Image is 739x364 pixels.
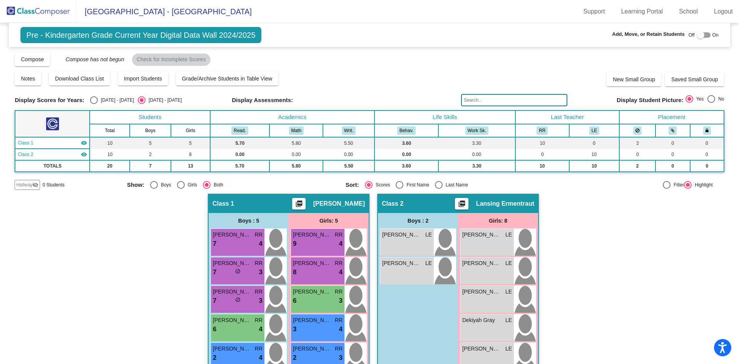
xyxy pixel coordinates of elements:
span: 3 [339,296,343,306]
td: 5.80 [269,160,323,172]
td: 0 [655,160,690,172]
th: Keep with students [655,124,690,137]
span: RR [255,231,262,239]
a: Logout [708,5,739,18]
div: Girls [185,181,197,188]
td: 10 [569,160,620,172]
span: 4 [259,239,262,249]
span: [PERSON_NAME] [213,288,251,296]
span: [PERSON_NAME] [313,200,365,208]
td: 3.60 [375,137,438,149]
td: 5.70 [210,137,269,149]
span: RR [255,345,262,353]
mat-radio-group: Select an option [685,95,724,105]
button: RR [537,126,548,135]
span: Grade/Archive Students in Table View [182,75,273,82]
span: 4 [259,353,262,363]
span: LE [505,288,512,296]
td: 0.00 [438,149,515,160]
span: 7 [213,296,216,306]
a: School [673,5,704,18]
button: Behav. [397,126,416,135]
mat-radio-group: Select an option [346,181,558,189]
th: Rachel Rosen [515,124,569,137]
span: 6 [293,296,296,306]
td: 0 [690,160,724,172]
span: 4 [339,324,343,334]
button: Print Students Details [292,198,306,210]
span: [PERSON_NAME] [293,316,331,324]
span: do_not_disturb_alt [235,297,241,302]
a: Learning Portal [615,5,669,18]
span: Display Student Picture: [617,97,683,104]
span: RR [335,288,343,296]
td: 0 [655,137,690,149]
span: [PERSON_NAME] [213,231,251,239]
span: [PERSON_NAME] [213,259,251,267]
th: Academics [210,111,375,124]
span: RR [335,316,343,324]
span: RR [335,231,343,239]
td: 0.00 [323,149,374,160]
mat-icon: visibility [81,151,87,158]
span: Import Students [124,75,162,82]
td: 10 [515,137,569,149]
td: 8 [171,149,210,160]
span: [PERSON_NAME] [462,288,501,296]
span: Class 2 [382,200,403,208]
th: Girls [171,124,210,137]
span: 7 [213,239,216,249]
th: Lansing Ermentraut [569,124,620,137]
th: Keep away students [619,124,655,137]
span: Compose has not begun [58,56,124,62]
span: RR [335,345,343,353]
span: On [712,32,719,39]
td: 7 [130,160,171,172]
span: Dekiyah Gray [462,316,501,324]
span: New Small Group [613,76,655,82]
span: Display Scores for Years: [15,97,84,104]
span: Compose [21,56,44,62]
th: Students [90,111,210,124]
span: Show: [127,181,144,188]
th: Total [90,124,130,137]
span: RR [255,316,262,324]
span: [PERSON_NAME] [462,231,501,239]
div: Girls: 5 [289,213,369,228]
td: 0 [619,149,655,160]
div: First Name [403,181,429,188]
th: Placement [619,111,724,124]
td: 0.00 [269,149,323,160]
span: Add, Move, or Retain Students [612,30,685,38]
td: 10 [90,149,130,160]
span: [GEOGRAPHIC_DATA] - [GEOGRAPHIC_DATA] [77,5,252,18]
span: 4 [339,239,343,249]
span: [PERSON_NAME] [293,288,331,296]
button: Print Students Details [455,198,468,210]
div: Boys [158,181,171,188]
span: 3 [293,324,296,334]
span: 8 [293,267,296,277]
td: 10 [569,149,620,160]
span: Lansing Ermentraut [476,200,534,208]
span: 6 [213,324,216,334]
span: Display Assessments: [232,97,293,104]
td: 5 [171,137,210,149]
span: [PERSON_NAME] [382,259,421,267]
span: Pre - Kindergarten Grade Current Year Digital Data Wall 2024/2025 [20,27,261,43]
mat-icon: picture_as_pdf [457,200,466,211]
td: 2 [619,137,655,149]
td: 5.50 [323,137,374,149]
td: 5 [130,137,171,149]
span: [PERSON_NAME] [293,259,331,267]
div: Scores [373,181,390,188]
td: 0 [515,149,569,160]
span: [PERSON_NAME] [213,316,251,324]
mat-radio-group: Select an option [127,181,340,189]
td: 5.80 [269,137,323,149]
button: New Small Group [607,72,661,86]
td: 2 [619,160,655,172]
span: 7 [213,267,216,277]
span: LE [505,345,512,353]
button: Work Sk. [465,126,488,135]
